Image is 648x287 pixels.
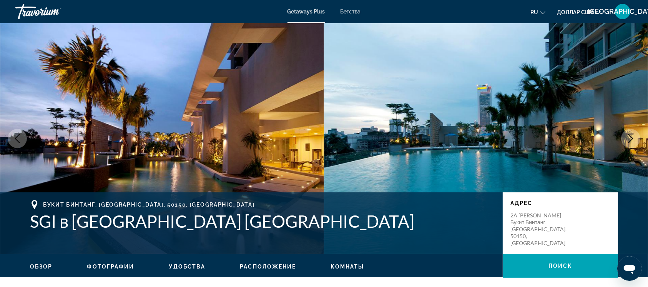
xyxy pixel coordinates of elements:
[287,8,325,15] a: Getaways Plus
[15,2,92,22] a: Травориум
[548,263,573,269] font: Поиск
[557,9,594,15] font: доллар США
[30,264,53,270] font: Обзор
[617,256,642,281] iframe: Кнопка запуска окна обмена сообщениями
[87,264,135,270] font: Фотографии
[510,200,533,206] font: Адрес
[240,263,296,270] button: Расположение
[530,9,538,15] font: ru
[8,129,27,148] button: Предыдущее изображение
[169,264,206,270] font: Удобства
[87,263,135,270] button: Фотографии
[169,263,206,270] button: Удобства
[510,219,567,246] font: Букит Бинтанг, [GEOGRAPHIC_DATA], 50150, [GEOGRAPHIC_DATA]
[30,211,414,231] font: SGI в [GEOGRAPHIC_DATA] [GEOGRAPHIC_DATA]
[240,264,296,270] font: Расположение
[331,264,364,270] font: Комнаты
[530,7,545,18] button: Изменить язык
[43,202,254,208] font: Букит Бинтанг, [GEOGRAPHIC_DATA], 50150, [GEOGRAPHIC_DATA]
[613,3,633,20] button: Меню пользователя
[621,129,640,148] button: Следующее изображение
[30,263,53,270] button: Обзор
[557,7,601,18] button: Изменить валюту
[331,263,364,270] button: Комнаты
[341,8,361,15] a: Бегства
[503,254,618,278] button: Поиск
[510,212,561,219] font: 2A [PERSON_NAME]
